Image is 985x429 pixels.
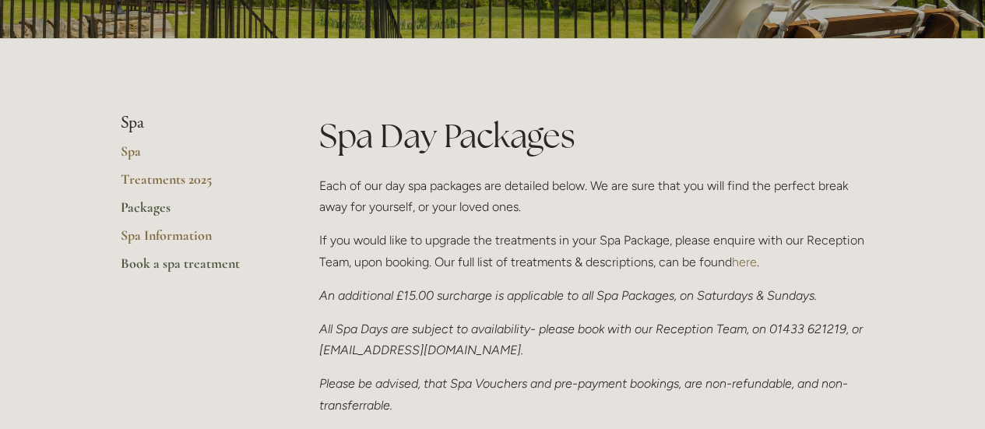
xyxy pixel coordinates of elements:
a: here [732,255,757,269]
a: Packages [121,199,269,227]
h1: Spa Day Packages [319,113,865,159]
a: Treatments 2025 [121,171,269,199]
a: Spa [121,142,269,171]
p: Each of our day spa packages are detailed below. We are sure that you will find the perfect break... [319,175,865,217]
p: If you would like to upgrade the treatments in your Spa Package, please enquire with our Receptio... [319,230,865,272]
em: An additional £15.00 surcharge is applicable to all Spa Packages, on Saturdays & Sundays. [319,288,817,303]
a: Book a spa treatment [121,255,269,283]
em: All Spa Days are subject to availability- please book with our Reception Team, on 01433 621219, o... [319,322,866,357]
em: Please be advised, that Spa Vouchers and pre-payment bookings, are non-refundable, and non-transf... [319,376,848,412]
a: Spa Information [121,227,269,255]
li: Spa [121,113,269,133]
